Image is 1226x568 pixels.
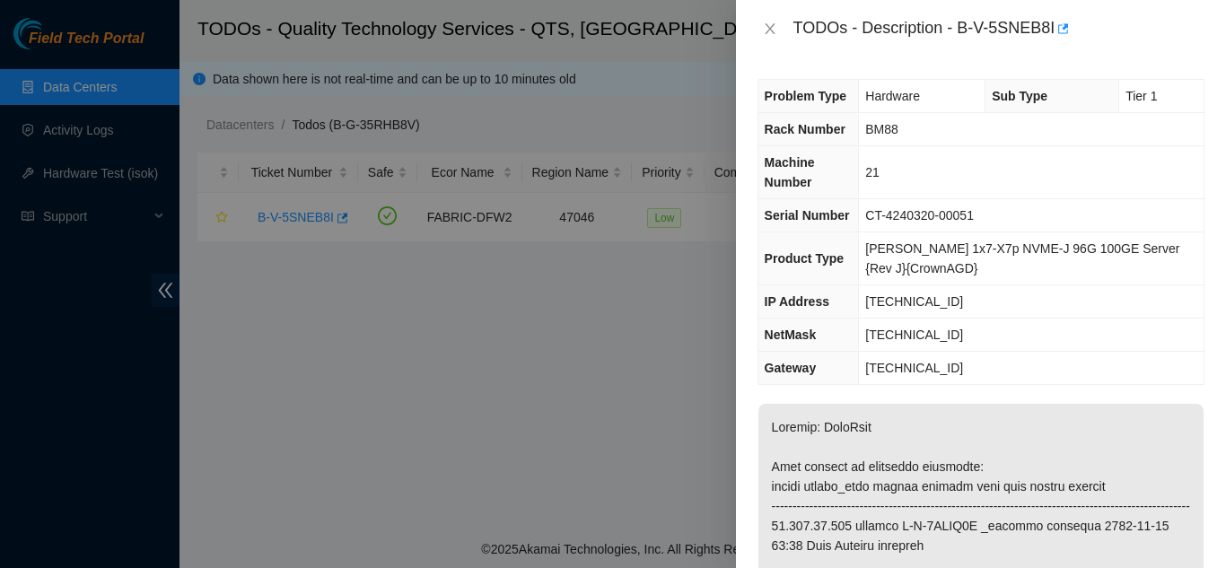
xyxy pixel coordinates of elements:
[793,14,1204,43] div: TODOs - Description - B-V-5SNEB8I
[865,208,974,223] span: CT-4240320-00051
[865,122,898,136] span: BM88
[765,89,847,103] span: Problem Type
[757,21,783,38] button: Close
[865,361,963,375] span: [TECHNICAL_ID]
[865,294,963,309] span: [TECHNICAL_ID]
[765,155,815,189] span: Machine Number
[1125,89,1157,103] span: Tier 1
[763,22,777,36] span: close
[865,89,920,103] span: Hardware
[765,361,817,375] span: Gateway
[765,294,829,309] span: IP Address
[865,165,880,179] span: 21
[865,241,1179,275] span: [PERSON_NAME] 1x7-X7p NVME-J 96G 100GE Server {Rev J}{CrownAGD}
[992,89,1047,103] span: Sub Type
[865,328,963,342] span: [TECHNICAL_ID]
[765,251,844,266] span: Product Type
[765,122,845,136] span: Rack Number
[765,208,850,223] span: Serial Number
[765,328,817,342] span: NetMask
